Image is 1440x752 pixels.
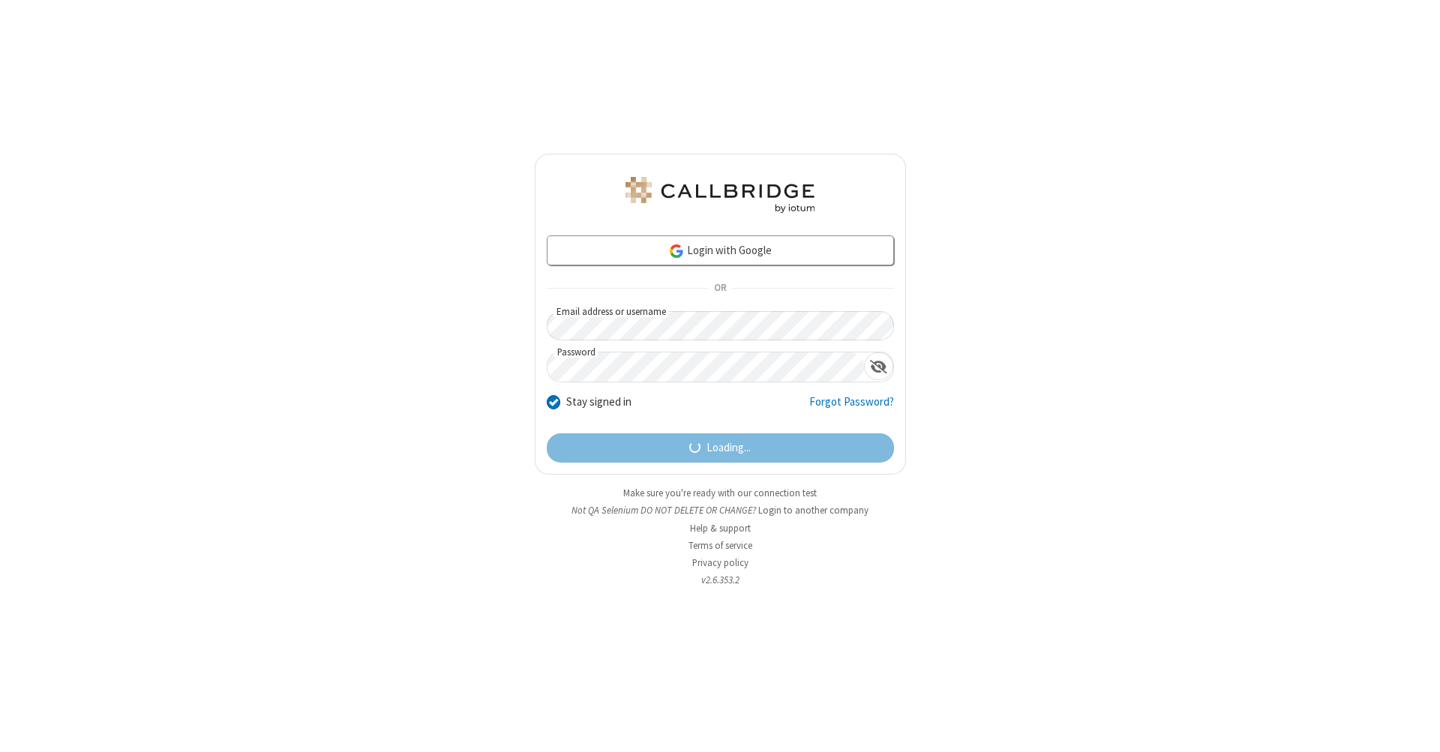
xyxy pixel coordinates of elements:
a: Terms of service [688,539,752,552]
button: Loading... [547,433,894,463]
label: Stay signed in [566,394,631,411]
a: Login with Google [547,235,894,265]
li: Not QA Selenium DO NOT DELETE OR CHANGE? [535,503,906,517]
a: Forgot Password? [809,394,894,422]
input: Email address or username [547,311,894,340]
li: v2.6.353.2 [535,573,906,587]
div: Show password [864,352,893,380]
button: Login to another company [758,503,868,517]
img: google-icon.png [668,243,685,259]
a: Make sure you're ready with our connection test [623,487,817,499]
a: Help & support [690,522,751,535]
a: Privacy policy [692,556,748,569]
img: QA Selenium DO NOT DELETE OR CHANGE [622,177,817,213]
span: OR [708,278,732,299]
span: Loading... [706,439,751,457]
input: Password [547,352,864,382]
